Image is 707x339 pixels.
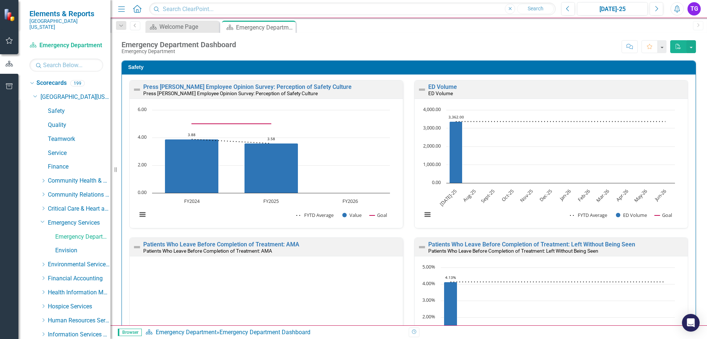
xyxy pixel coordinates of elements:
[165,139,219,193] path: FY2024, 3.88. Value.
[137,210,148,220] button: View chart menu, Chart
[418,243,426,252] img: Not Defined
[517,4,554,14] button: Search
[423,161,441,167] text: 1,000.00
[432,179,441,186] text: 0.00
[449,280,667,283] g: FYTD Average, series 1 of 3. Line with 12 data points.
[428,90,453,96] small: ED Volume
[48,316,110,325] a: Human Resources Services
[138,161,147,168] text: 2.00
[615,188,629,203] text: Apr-26
[70,80,85,86] div: 199
[143,241,299,248] a: Patients Who Leave Before Completion of Treatment: AMA
[422,263,435,270] text: 5.00%
[454,120,667,123] g: FYTD Average, series 1 of 3. Line with 12 data points.
[418,106,684,226] div: Chart. Highcharts interactive chart.
[422,313,435,320] text: 2.00%
[145,328,403,337] div: »
[138,106,147,113] text: 6.00
[423,106,441,113] text: 4,000.00
[296,212,334,218] button: Show FYTD Average
[188,132,196,137] text: 3.88
[422,297,435,303] text: 3.00%
[219,329,310,336] div: Emergency Department Dashboard
[682,314,700,332] div: Open Intercom Messenger
[138,134,147,140] text: 4.00
[342,198,358,204] text: FY2026
[4,8,17,21] img: ClearPoint Strategy
[245,143,298,193] path: FY2025, 3.58. Value.
[450,121,462,183] path: Jul-25, 3,362. ED Volume.
[267,136,275,141] text: 3.58
[428,248,598,254] small: Patients Who Leave Before Completion of Treatment: Left Without Being Seen
[143,90,318,96] small: Press [PERSON_NAME] Employee Opinion Survey: Perception of Safety Culture
[55,246,110,255] a: Envision
[445,275,456,280] text: 4.13%
[428,241,635,248] a: Patients Who Leave Before Completion of Treatment: Left Without Being Seen
[418,106,679,226] svg: Interactive chart
[236,23,294,32] div: Emergency Department Dashboard
[149,3,556,15] input: Search ClearPoint...
[577,2,648,15] button: [DATE]-25
[580,5,645,14] div: [DATE]-25
[48,260,110,269] a: Environmental Services Team
[687,2,701,15] button: TG
[48,191,110,199] a: Community Relations Services
[138,189,147,196] text: 0.00
[48,163,110,171] a: Finance
[418,85,426,94] img: Not Defined
[156,329,217,336] a: Emergency Department
[538,188,553,203] text: Dec-25
[48,288,110,297] a: Health Information Management Services
[570,212,608,218] button: Show FYTD Average
[184,198,200,204] text: FY2024
[616,212,647,218] button: Show ED Volume
[122,41,236,49] div: Emergency Department Dashboard
[29,41,103,50] a: Emergency Department
[633,188,648,204] text: May-26
[133,243,141,252] img: Not Defined
[428,83,457,90] a: ED Volume
[48,219,110,227] a: Emergency Services
[595,188,610,203] text: Mar-26
[133,106,399,226] div: Chart. Highcharts interactive chart.
[500,188,515,203] text: Oct-25
[143,83,352,90] a: Press [PERSON_NAME] Employee Opinion Survey: Perception of Safety Culture
[48,135,110,143] a: Teamwork
[655,212,672,218] button: Show Goal
[449,114,464,120] text: 3,362.00
[128,65,692,70] h3: Safety
[423,142,441,149] text: 2,000.00
[133,85,141,94] img: Not Defined
[263,198,279,204] text: FY2025
[557,188,572,203] text: Jan-26
[422,210,433,220] button: View chart menu, Chart
[48,205,110,213] a: Critical Care & Heart and Vascular Services
[29,59,103,72] input: Search Below...
[48,107,110,115] a: Safety
[143,248,272,254] small: Patients Who Leave Before Completion of Treatment: AMA
[48,331,110,339] a: Information Services Team
[450,110,666,183] g: ED Volume, series 2 of 3. Bar series with 12 bars.
[462,188,477,203] text: Aug-25
[55,233,110,241] a: Emergency Department
[48,274,110,283] a: Financial Accounting
[118,329,142,336] span: Browser
[133,106,394,226] svg: Interactive chart
[48,177,110,185] a: Community Health & Athletic Training
[122,49,236,54] div: Emergency Department
[147,22,217,31] a: Welcome Page
[342,212,362,218] button: Show Value
[165,110,351,193] g: Value, series 2 of 3. Bar series with 3 bars.
[653,188,667,203] text: Jun-26
[438,188,458,207] text: [DATE]-25
[41,93,110,101] a: [GEOGRAPHIC_DATA][US_STATE]
[479,188,496,204] text: Sept-25
[518,188,534,203] text: Nov-25
[36,79,67,87] a: Scorecards
[29,9,103,18] span: Elements & Reports
[576,188,591,203] text: Feb-26
[370,212,387,218] button: Show Goal
[190,122,273,125] g: Goal, series 3 of 3. Line with 3 data points.
[159,22,217,31] div: Welcome Page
